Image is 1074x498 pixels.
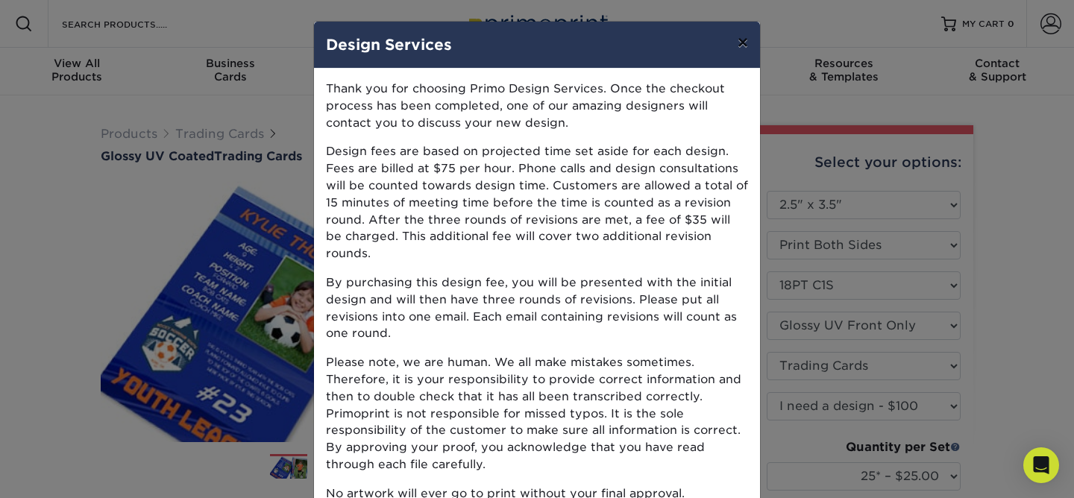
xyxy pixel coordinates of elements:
p: Design fees are based on projected time set aside for each design. Fees are billed at $75 per hou... [326,143,748,262]
p: Please note, we are human. We all make mistakes sometimes. Therefore, it is your responsibility t... [326,354,748,473]
h4: Design Services [326,34,748,56]
div: Open Intercom Messenger [1023,447,1059,483]
p: Thank you for choosing Primo Design Services. Once the checkout process has been completed, one o... [326,81,748,131]
p: By purchasing this design fee, you will be presented with the initial design and will then have t... [326,274,748,342]
button: × [726,22,760,63]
